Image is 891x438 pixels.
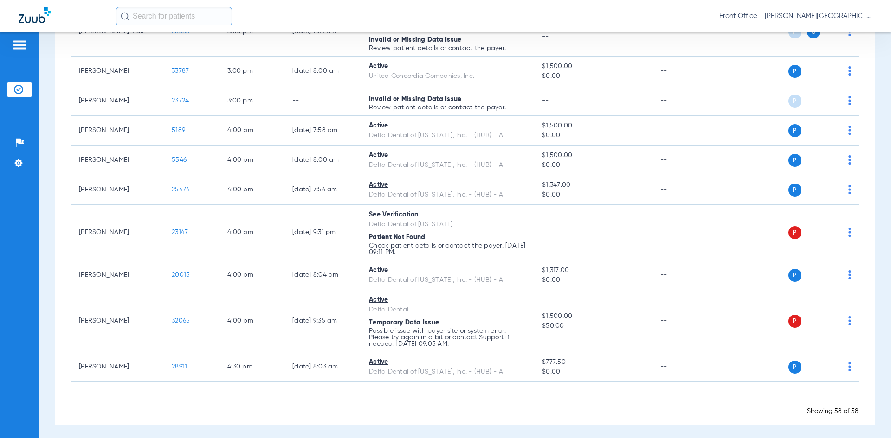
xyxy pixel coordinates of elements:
div: Active [369,62,527,71]
span: 5189 [172,127,185,133]
td: 3:00 PM [220,86,285,116]
td: 4:00 PM [220,146,285,175]
td: -- [653,352,716,382]
span: P [788,361,801,374]
td: [DATE] 9:35 AM [285,290,362,352]
p: Review patient details or contact the payer. [369,45,527,51]
img: group-dot-blue.svg [848,228,851,237]
div: Delta Dental of [US_STATE], Inc. - (HUB) - AI [369,275,527,285]
span: $0.00 [542,71,645,81]
span: 32065 [172,317,190,324]
td: -- [653,57,716,86]
span: 28911 [172,363,187,370]
span: P [788,226,801,239]
img: hamburger-icon [12,39,27,51]
td: [PERSON_NAME] [71,352,164,382]
td: [PERSON_NAME] [71,175,164,205]
td: [DATE] 8:03 AM [285,352,362,382]
span: 20015 [172,272,190,278]
span: 23724 [172,97,189,104]
td: -- [653,260,716,290]
td: 3:00 PM [220,57,285,86]
span: P [788,65,801,78]
span: $1,500.00 [542,311,645,321]
td: -- [653,205,716,260]
td: [DATE] 8:00 AM [285,57,362,86]
span: Temporary Data Issue [369,319,439,326]
span: P [788,184,801,197]
img: group-dot-blue.svg [848,126,851,135]
img: group-dot-blue.svg [848,185,851,194]
td: [DATE] 9:31 PM [285,205,362,260]
div: Active [369,180,527,190]
p: Check patient details or contact the payer. [DATE] 09:11 PM. [369,242,527,255]
div: United Concordia Companies, Inc. [369,71,527,81]
span: P [788,154,801,167]
span: $1,500.00 [542,62,645,71]
p: Possible issue with payer site or system error. Please try again in a bit or contact Support if n... [369,328,527,347]
span: -- [542,32,645,42]
td: -- [653,175,716,205]
span: P [788,269,801,282]
img: group-dot-blue.svg [848,155,851,165]
td: -- [653,116,716,146]
td: [DATE] 8:00 AM [285,146,362,175]
td: [PERSON_NAME] [71,290,164,352]
span: $1,347.00 [542,180,645,190]
span: 23147 [172,229,188,235]
img: group-dot-blue.svg [848,316,851,325]
td: [DATE] 8:04 AM [285,260,362,290]
div: Delta Dental of [US_STATE], Inc. - (HUB) - AI [369,190,527,200]
img: Zuub Logo [19,7,51,23]
td: 4:00 PM [220,205,285,260]
div: Active [369,266,527,275]
p: Review patient details or contact the payer. [369,104,527,111]
span: $50.00 [542,321,645,331]
td: 4:00 PM [220,290,285,352]
span: $0.00 [542,275,645,285]
img: group-dot-blue.svg [848,362,851,371]
td: 4:30 PM [220,352,285,382]
span: $0.00 [542,131,645,140]
td: -- [653,86,716,116]
td: 4:00 PM [220,116,285,146]
span: P [788,124,801,137]
div: Active [369,151,527,160]
div: See Verification [369,210,527,220]
span: Patient Not Found [369,234,425,241]
span: -- [542,97,549,104]
td: [DATE] 7:58 AM [285,116,362,146]
span: $1,317.00 [542,266,645,275]
td: [PERSON_NAME] [71,57,164,86]
td: [PERSON_NAME] [71,146,164,175]
td: -- [285,86,362,116]
input: Search for patients [116,7,232,25]
td: [PERSON_NAME] [71,260,164,290]
iframe: Chat Widget [845,394,891,438]
img: Search Icon [121,12,129,20]
div: Delta Dental of [US_STATE], Inc. - (HUB) - AI [369,367,527,377]
span: $1,500.00 [542,121,645,131]
span: Front Office - [PERSON_NAME][GEOGRAPHIC_DATA] Dental Care [719,12,872,21]
span: P [788,315,801,328]
td: [DATE] 7:56 AM [285,175,362,205]
img: group-dot-blue.svg [848,66,851,76]
div: Active [369,121,527,131]
td: [PERSON_NAME] [71,205,164,260]
span: $0.00 [542,190,645,200]
td: 4:00 PM [220,175,285,205]
td: [PERSON_NAME] [71,86,164,116]
div: Delta Dental of [US_STATE] [369,220,527,229]
div: Delta Dental of [US_STATE], Inc. - (HUB) - AI [369,160,527,170]
span: $1,500.00 [542,151,645,160]
span: Invalid or Missing Data Issue [369,96,461,102]
span: P [788,95,801,108]
div: Delta Dental [369,305,527,315]
span: Invalid or Missing Data Issue [369,37,461,43]
td: -- [653,146,716,175]
span: 25474 [172,186,190,193]
span: $0.00 [542,160,645,170]
span: -- [542,229,549,235]
span: $0.00 [542,367,645,377]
